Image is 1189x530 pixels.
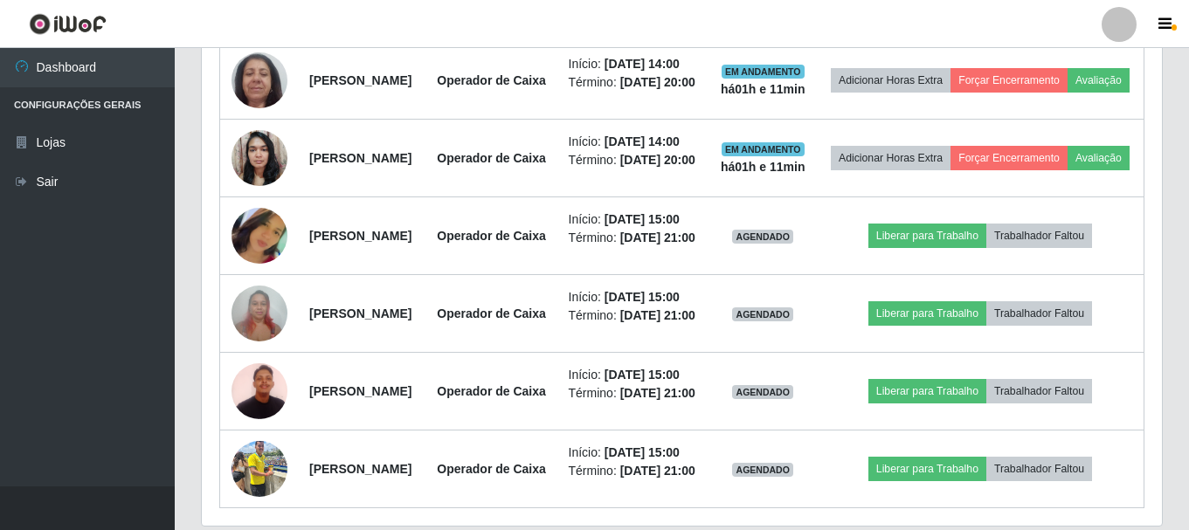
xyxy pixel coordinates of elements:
[722,142,805,156] span: EM ANDAMENTO
[721,82,805,96] strong: há 01 h e 11 min
[569,210,699,229] li: Início:
[569,288,699,306] li: Início:
[831,146,951,170] button: Adicionar Horas Extra
[620,464,695,478] time: [DATE] 21:00
[232,354,287,428] img: 1739110022249.jpeg
[986,379,1092,403] button: Trabalhador Faltou
[605,134,680,148] time: [DATE] 14:00
[437,384,546,398] strong: Operador de Caixa
[232,43,287,117] img: 1709656431175.jpeg
[569,151,699,169] li: Término:
[951,68,1068,93] button: Forçar Encerramento
[309,462,411,476] strong: [PERSON_NAME]
[605,368,680,382] time: [DATE] 15:00
[309,306,411,320] strong: [PERSON_NAME]
[569,384,699,403] li: Término:
[437,462,546,476] strong: Operador de Caixa
[437,306,546,320] strong: Operador de Caixa
[868,301,986,326] button: Liberar para Trabalho
[309,229,411,243] strong: [PERSON_NAME]
[732,463,793,477] span: AGENDADO
[232,431,287,506] img: 1748380759498.jpeg
[569,444,699,462] li: Início:
[605,290,680,304] time: [DATE] 15:00
[569,229,699,247] li: Término:
[232,186,287,286] img: 1680605937506.jpeg
[620,153,695,167] time: [DATE] 20:00
[868,379,986,403] button: Liberar para Trabalho
[1068,68,1130,93] button: Avaliação
[831,68,951,93] button: Adicionar Horas Extra
[1068,146,1130,170] button: Avaliação
[986,301,1092,326] button: Trabalhador Faltou
[309,384,411,398] strong: [PERSON_NAME]
[569,366,699,384] li: Início:
[569,55,699,73] li: Início:
[620,231,695,244] time: [DATE] 21:00
[620,386,695,400] time: [DATE] 21:00
[569,73,699,92] li: Término:
[732,230,793,244] span: AGENDADO
[309,73,411,87] strong: [PERSON_NAME]
[620,75,695,89] time: [DATE] 20:00
[605,212,680,226] time: [DATE] 15:00
[721,160,805,174] strong: há 01 h e 11 min
[732,307,793,321] span: AGENDADO
[437,73,546,87] strong: Operador de Caixa
[722,65,805,79] span: EM ANDAMENTO
[569,462,699,480] li: Término:
[232,276,287,350] img: 1722880664865.jpeg
[569,133,699,151] li: Início:
[29,13,107,35] img: CoreUI Logo
[868,457,986,481] button: Liberar para Trabalho
[951,146,1068,170] button: Forçar Encerramento
[437,229,546,243] strong: Operador de Caixa
[605,445,680,459] time: [DATE] 15:00
[232,120,287,195] img: 1736008247371.jpeg
[605,57,680,71] time: [DATE] 14:00
[986,224,1092,248] button: Trabalhador Faltou
[868,224,986,248] button: Liberar para Trabalho
[309,151,411,165] strong: [PERSON_NAME]
[569,306,699,325] li: Término:
[437,151,546,165] strong: Operador de Caixa
[986,457,1092,481] button: Trabalhador Faltou
[732,385,793,399] span: AGENDADO
[620,308,695,322] time: [DATE] 21:00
